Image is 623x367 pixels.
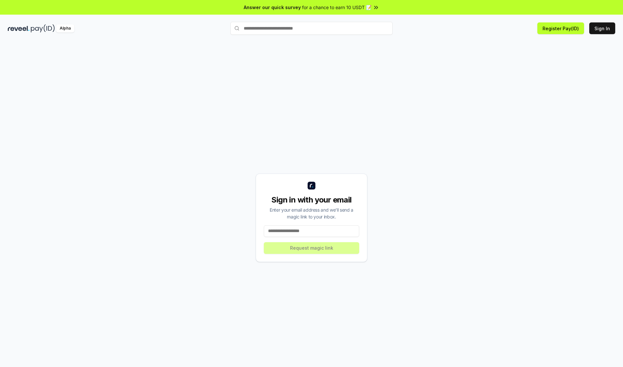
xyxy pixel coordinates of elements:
span: for a chance to earn 10 USDT 📝 [302,4,372,11]
img: pay_id [31,24,55,33]
span: Answer our quick survey [244,4,301,11]
button: Register Pay(ID) [537,22,584,34]
div: Enter your email address and we’ll send a magic link to your inbox. [264,206,359,220]
img: reveel_dark [8,24,30,33]
div: Alpha [56,24,74,33]
button: Sign In [589,22,615,34]
div: Sign in with your email [264,195,359,205]
img: logo_small [308,182,315,190]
